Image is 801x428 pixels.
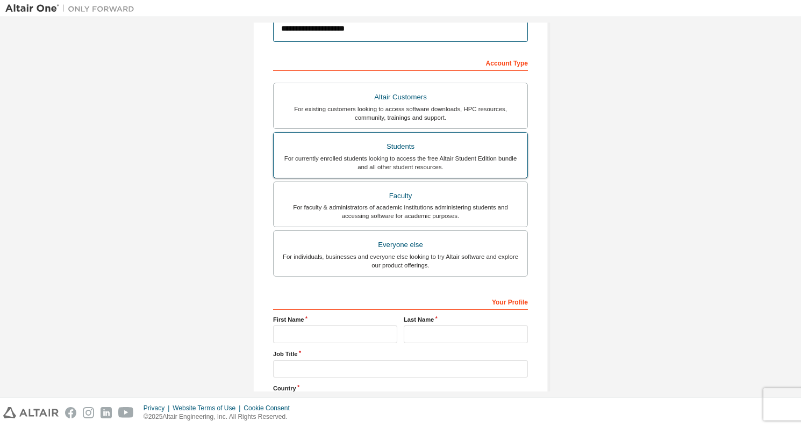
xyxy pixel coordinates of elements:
label: Job Title [273,350,528,358]
img: youtube.svg [118,407,134,418]
div: Privacy [144,404,173,412]
div: For existing customers looking to access software downloads, HPC resources, community, trainings ... [280,105,521,122]
img: altair_logo.svg [3,407,59,418]
div: Faculty [280,188,521,204]
label: Last Name [404,315,528,324]
div: Cookie Consent [244,404,296,412]
img: Altair One [5,3,140,14]
p: © 2025 Altair Engineering, Inc. All Rights Reserved. [144,412,296,422]
div: Students [280,139,521,154]
div: Everyone else [280,237,521,252]
img: linkedin.svg [101,407,112,418]
img: instagram.svg [83,407,94,418]
img: facebook.svg [65,407,76,418]
div: Website Terms of Use [173,404,244,412]
div: Your Profile [273,293,528,310]
div: Altair Customers [280,90,521,105]
div: Account Type [273,54,528,71]
div: For faculty & administrators of academic institutions administering students and accessing softwa... [280,203,521,220]
div: For individuals, businesses and everyone else looking to try Altair software and explore our prod... [280,252,521,270]
div: For currently enrolled students looking to access the free Altair Student Edition bundle and all ... [280,154,521,171]
label: First Name [273,315,397,324]
label: Country [273,384,528,393]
